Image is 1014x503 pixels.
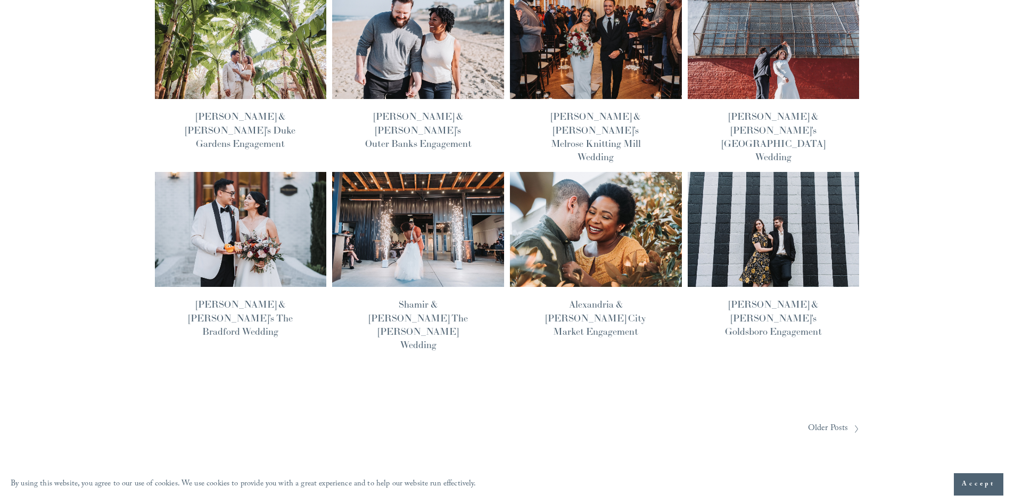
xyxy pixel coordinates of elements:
[365,110,472,149] a: [PERSON_NAME] & [PERSON_NAME]’s Outer Banks Engagement
[808,420,848,437] span: Older Posts
[509,171,682,287] img: Alexandria &amp; Ahmed's City Market Engagement
[551,110,641,163] a: [PERSON_NAME] & [PERSON_NAME]’s Melrose Knitting Mill Wedding
[546,298,646,337] a: Alexandria & [PERSON_NAME] City Market Engagement
[188,298,293,337] a: [PERSON_NAME] & [PERSON_NAME]’s The Bradford Wedding
[332,171,505,287] img: Shamir &amp; Keegan’s The Meadows Raleigh Wedding
[962,479,995,490] span: Accept
[185,110,295,149] a: [PERSON_NAME] & [PERSON_NAME]'s Duke Gardens Engagement
[687,171,860,287] img: Adrienne &amp; Michael's Goldsboro Engagement
[725,298,822,337] a: [PERSON_NAME] & [PERSON_NAME]'s Goldsboro Engagement
[369,298,468,351] a: Shamir & [PERSON_NAME] The [PERSON_NAME] Wedding
[507,420,860,437] a: Older Posts
[954,473,1003,496] button: Accept
[154,171,327,287] img: Justine &amp; Xinli’s The Bradford Wedding
[722,110,825,163] a: [PERSON_NAME] & [PERSON_NAME]'s [GEOGRAPHIC_DATA] Wedding
[11,477,476,492] p: By using this website, you agree to our use of cookies. We use cookies to provide you with a grea...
